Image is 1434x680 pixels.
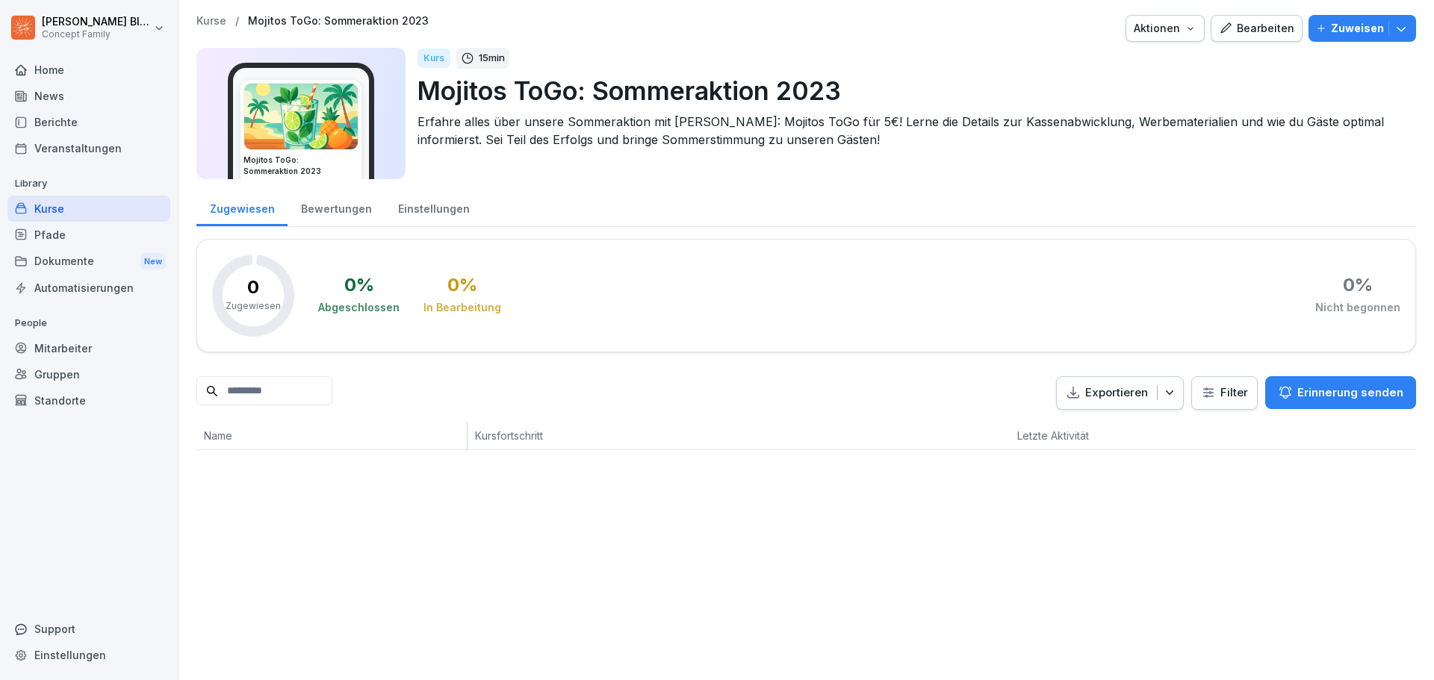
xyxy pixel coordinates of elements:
[7,616,170,642] div: Support
[7,335,170,361] a: Mitarbeiter
[1315,300,1400,315] div: Nicht begonnen
[7,311,170,335] p: People
[418,72,1404,110] p: Mojitos ToGo: Sommeraktion 2023
[196,188,288,226] a: Zugewiesen
[418,113,1404,149] p: Erfahre alles über unsere Sommeraktion mit [PERSON_NAME]: Mojitos ToGo für 5€! Lerne die Details ...
[7,135,170,161] a: Veranstaltungen
[42,29,151,40] p: Concept Family
[235,15,239,28] p: /
[1056,376,1184,410] button: Exportieren
[423,300,501,315] div: In Bearbeitung
[1134,20,1196,37] div: Aktionen
[1201,385,1248,400] div: Filter
[1192,377,1257,409] button: Filter
[1265,376,1416,409] button: Erinnerung senden
[244,84,358,149] img: w073682ehjnz33o40dra5ovt.png
[318,300,400,315] div: Abgeschlossen
[140,253,166,270] div: New
[7,361,170,387] a: Gruppen
[7,57,170,83] a: Home
[344,276,374,294] div: 0 %
[247,278,259,296] p: 0
[475,428,799,443] p: Kursfortschritt
[288,188,385,226] a: Bewertungen
[1085,384,1148,402] p: Exportieren
[385,188,482,226] a: Einstellungen
[1126,15,1205,42] button: Aktionen
[7,387,170,414] a: Standorte
[204,428,459,443] p: Name
[7,222,170,248] a: Pfade
[479,51,505,66] p: 15 min
[7,172,170,196] p: Library
[248,15,429,28] a: Mojitos ToGo: Sommeraktion 2023
[1309,15,1416,42] button: Zuweisen
[418,49,450,68] div: Kurs
[1219,20,1294,37] div: Bearbeiten
[226,299,281,313] p: Zugewiesen
[7,642,170,668] a: Einstellungen
[1211,15,1303,42] button: Bearbeiten
[42,16,151,28] p: [PERSON_NAME] Blaschke
[196,15,226,28] a: Kurse
[7,275,170,301] a: Automatisierungen
[1331,20,1384,37] p: Zuweisen
[7,196,170,222] a: Kurse
[7,109,170,135] a: Berichte
[1343,276,1373,294] div: 0 %
[7,248,170,275] a: DokumenteNew
[7,248,170,275] div: Dokumente
[7,83,170,109] a: News
[1017,428,1172,443] p: Letzte Aktivität
[447,276,477,294] div: 0 %
[243,155,358,177] h3: Mojitos ToGo: Sommeraktion 2023
[1297,384,1403,401] p: Erinnerung senden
